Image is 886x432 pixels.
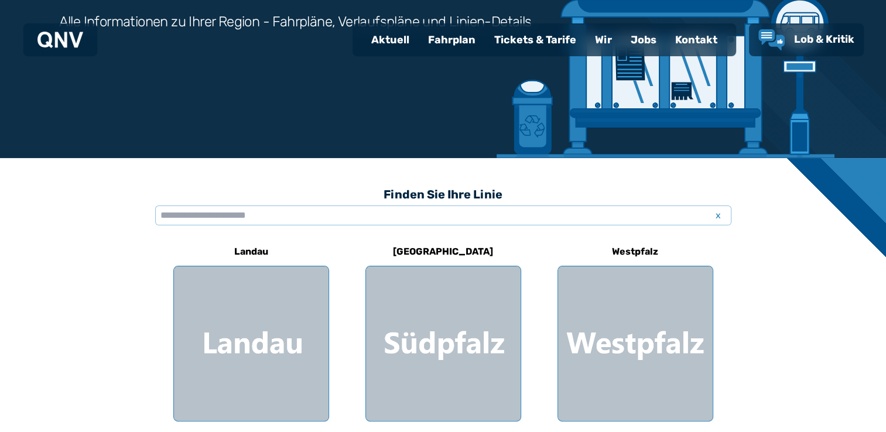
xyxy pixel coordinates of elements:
a: [GEOGRAPHIC_DATA] Region Südpfalz [365,238,521,421]
a: Lob & Kritik [758,29,854,50]
img: QNV Logo [37,32,83,48]
h6: Westpfalz [607,242,663,261]
h3: Finden Sie Ihre Linie [155,181,731,207]
a: Jobs [621,25,666,55]
span: x [710,208,727,222]
a: QNV Logo [37,28,83,52]
a: Landau Region Landau [173,238,329,421]
span: Lob & Kritik [794,33,854,46]
h6: [GEOGRAPHIC_DATA] [388,242,498,261]
a: Wir [586,25,621,55]
a: Fahrplan [419,25,485,55]
a: Westpfalz Region Westpfalz [557,238,713,421]
h3: Alle Informationen zu Ihrer Region - Fahrpläne, Verlaufspläne und Linien-Details [59,12,532,31]
h6: Landau [230,242,273,261]
a: Kontakt [666,25,727,55]
a: Aktuell [362,25,419,55]
a: Tickets & Tarife [485,25,586,55]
